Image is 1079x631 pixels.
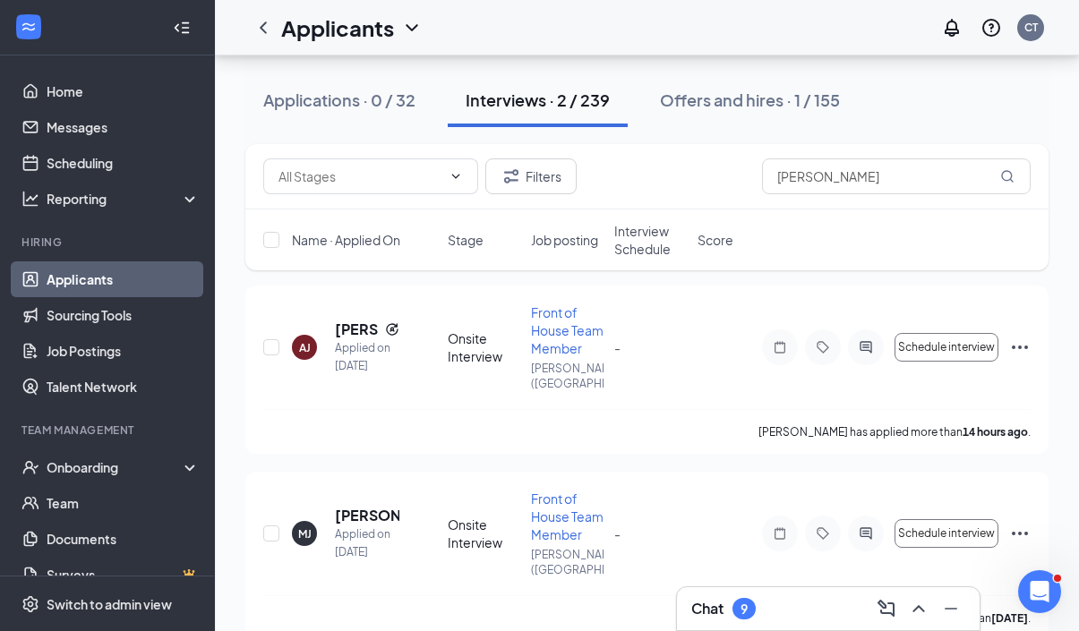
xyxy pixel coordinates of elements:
p: [PERSON_NAME] has applied more than . [758,424,1031,439]
b: [DATE] [991,611,1028,625]
svg: Analysis [21,190,39,208]
svg: Settings [21,595,39,613]
button: Minimize [937,594,965,623]
svg: MagnifyingGlass [1000,169,1015,183]
a: Messages [47,109,200,145]
svg: Minimize [940,598,962,619]
svg: Collapse [173,19,191,37]
h5: [PERSON_NAME] [335,320,378,339]
div: Switch to admin view [47,595,172,613]
p: [PERSON_NAME] ([GEOGRAPHIC_DATA]) [531,361,604,391]
svg: ChevronDown [449,169,463,183]
svg: ChevronDown [401,17,423,38]
svg: ChevronUp [908,598,929,619]
svg: UserCheck [21,458,39,476]
input: All Stages [278,166,441,186]
svg: WorkstreamLogo [20,18,38,36]
svg: ChevronLeft [253,17,274,38]
div: Team Management [21,422,196,438]
svg: Ellipses [1009,523,1031,544]
svg: Note [769,526,791,541]
svg: Reapply [385,322,399,337]
a: Documents [47,521,200,557]
svg: Notifications [941,17,963,38]
div: Offers and hires · 1 / 155 [660,89,840,111]
div: Applications · 0 / 32 [263,89,415,111]
div: Applied on [DATE] [335,339,399,375]
div: Onboarding [47,458,184,476]
div: CT [1024,20,1038,35]
span: Front of House Team Member [531,304,604,356]
h3: Chat [691,599,724,618]
div: Onsite Interview [448,516,520,551]
div: Applied on [DATE] [335,525,399,561]
svg: Tag [812,340,834,354]
svg: ActiveChat [855,526,877,541]
div: AJ [299,340,311,355]
svg: ComposeMessage [876,598,897,619]
svg: ActiveChat [855,340,877,354]
h5: [PERSON_NAME] [335,506,399,525]
b: 14 hours ago [963,425,1028,439]
span: Job posting [531,231,598,249]
p: [PERSON_NAME] ([GEOGRAPHIC_DATA]) [531,547,604,577]
h1: Applicants [281,13,394,43]
svg: Tag [812,526,834,541]
span: - [614,525,621,541]
a: Job Postings [47,333,200,369]
div: Interviews · 2 / 239 [466,89,610,111]
div: Hiring [21,234,196,250]
a: Applicants [47,261,200,297]
div: 9 [741,601,748,617]
svg: Filter [501,166,522,187]
div: Onsite Interview [448,329,520,365]
a: Sourcing Tools [47,297,200,333]
span: Name · Applied On [292,231,400,249]
a: SurveysCrown [47,557,200,593]
iframe: Intercom live chat [1018,570,1061,613]
button: ChevronUp [904,594,933,623]
span: Schedule interview [898,341,995,354]
svg: QuestionInfo [981,17,1002,38]
span: Stage [448,231,484,249]
button: ComposeMessage [872,594,901,623]
a: Home [47,73,200,109]
div: MJ [298,526,312,541]
button: Filter Filters [485,158,577,194]
a: Team [47,485,200,521]
button: Schedule interview [895,333,998,362]
input: Search in interviews [762,158,1031,194]
button: Schedule interview [895,519,998,548]
span: Front of House Team Member [531,490,604,542]
span: Schedule interview [898,527,995,540]
a: Talent Network [47,369,200,405]
span: Score [698,231,733,249]
div: Reporting [47,190,201,208]
span: Interview Schedule [614,222,687,258]
span: - [614,339,621,355]
a: Scheduling [47,145,200,181]
svg: Ellipses [1009,337,1031,358]
svg: Note [769,340,791,354]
